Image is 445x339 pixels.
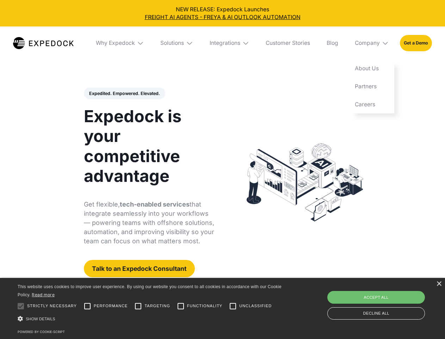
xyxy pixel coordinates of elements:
iframe: Chat Widget [328,263,445,339]
a: Blog [321,26,344,60]
p: Get flexible, that integrate seamlessly into your workflows — powering teams with offshore soluti... [84,200,215,246]
span: Performance [94,303,128,309]
a: About Us [349,60,394,78]
div: Why Expedock [96,40,135,47]
a: Powered by cookie-script [18,330,65,334]
span: Functionality [187,303,222,309]
span: Targeting [144,303,170,309]
h1: Expedock is your competitive advantage [84,106,215,186]
a: Read more [32,292,55,297]
a: Customer Stories [260,26,315,60]
nav: Company [349,60,394,113]
strong: tech-enabled services [120,201,190,208]
div: NEW RELEASE: Expedock Launches [6,6,440,21]
div: Solutions [155,26,199,60]
span: Strictly necessary [27,303,77,309]
a: FREIGHT AI AGENTS - FREYA & AI OUTLOOK AUTOMATION [6,13,440,21]
div: Why Expedock [90,26,149,60]
span: This website uses cookies to improve user experience. By using our website you consent to all coo... [18,284,282,297]
span: Show details [26,317,55,321]
div: Show details [18,314,284,324]
div: Company [355,40,380,47]
a: Talk to an Expedock Consultant [84,260,195,277]
a: Careers [349,95,394,113]
span: Unclassified [239,303,272,309]
div: Company [349,26,394,60]
div: Solutions [160,40,184,47]
div: Integrations [210,40,240,47]
a: Get a Demo [400,35,432,51]
div: Integrations [204,26,255,60]
a: Partners [349,78,394,96]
